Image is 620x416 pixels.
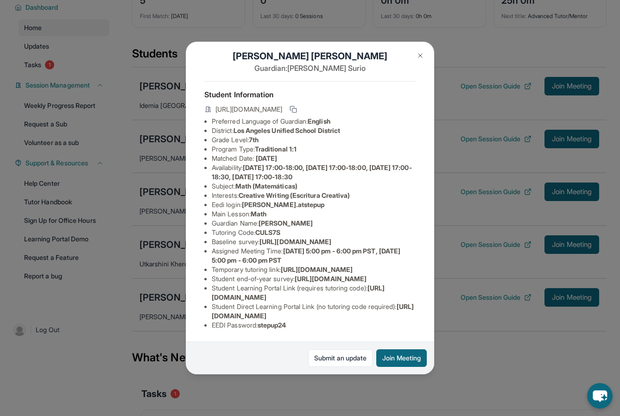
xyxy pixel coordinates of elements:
span: [DATE] 17:00-18:00, [DATE] 17:00-18:00, [DATE] 17:00-18:30, [DATE] 17:00-18:30 [212,164,412,181]
li: Main Lesson : [212,209,416,219]
li: Guardian Name : [212,219,416,228]
li: Eedi login : [212,200,416,209]
li: Program Type: [212,145,416,154]
span: Math (Matemáticas) [235,182,297,190]
li: Assigned Meeting Time : [212,246,416,265]
li: Baseline survey : [212,237,416,246]
span: [URL][DOMAIN_NAME] [215,105,282,114]
img: Close Icon [417,52,424,59]
li: Availability: [212,163,416,182]
span: [URL][DOMAIN_NAME] [259,238,331,246]
span: Traditional 1:1 [255,145,297,153]
h4: Student Information [204,89,416,100]
li: Subject : [212,182,416,191]
li: Grade Level: [212,135,416,145]
span: [PERSON_NAME] [259,219,313,227]
li: Student Direct Learning Portal Link (no tutoring code required) : [212,302,416,321]
button: chat-button [587,383,613,409]
button: Join Meeting [376,349,427,367]
span: stepup24 [258,321,286,329]
li: Matched Date: [212,154,416,163]
span: CULS7S [255,228,280,236]
span: Creative Writing (Escritura Creativa) [239,191,350,199]
a: Submit an update [308,349,373,367]
span: [PERSON_NAME].atstepup [242,201,325,208]
li: Temporary tutoring link : [212,265,416,274]
span: [URL][DOMAIN_NAME] [281,265,353,273]
span: Los Angeles Unified School District [234,126,340,134]
h1: [PERSON_NAME] [PERSON_NAME] [204,50,416,63]
li: Student Learning Portal Link (requires tutoring code) : [212,284,416,302]
li: Student end-of-year survey : [212,274,416,284]
span: English [308,117,330,125]
li: EEDI Password : [212,321,416,330]
span: Math [251,210,266,218]
li: Tutoring Code : [212,228,416,237]
p: Guardian: [PERSON_NAME] Surio [204,63,416,74]
li: Interests : [212,191,416,200]
li: District: [212,126,416,135]
li: Preferred Language of Guardian: [212,117,416,126]
span: 7th [249,136,259,144]
span: [URL][DOMAIN_NAME] [295,275,367,283]
span: [DATE] 5:00 pm - 6:00 pm PST, [DATE] 5:00 pm - 6:00 pm PST [212,247,400,264]
span: [DATE] [256,154,277,162]
button: Copy link [288,104,299,115]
